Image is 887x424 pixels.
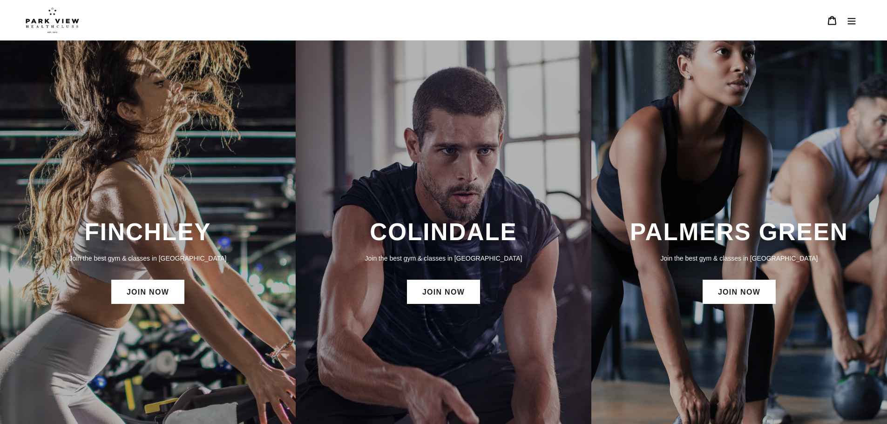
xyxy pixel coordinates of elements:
p: Join the best gym & classes in [GEOGRAPHIC_DATA] [601,253,878,263]
button: Menu [842,10,861,30]
img: Park view health clubs is a gym near you. [26,7,79,33]
a: JOIN NOW: Colindale Membership [407,280,480,304]
p: Join the best gym & classes in [GEOGRAPHIC_DATA] [305,253,582,263]
h3: COLINDALE [305,218,582,246]
p: Join the best gym & classes in [GEOGRAPHIC_DATA] [9,253,286,263]
a: JOIN NOW: Palmers Green Membership [703,280,776,304]
h3: FINCHLEY [9,218,286,246]
a: JOIN NOW: Finchley Membership [111,280,184,304]
h3: PALMERS GREEN [601,218,878,246]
